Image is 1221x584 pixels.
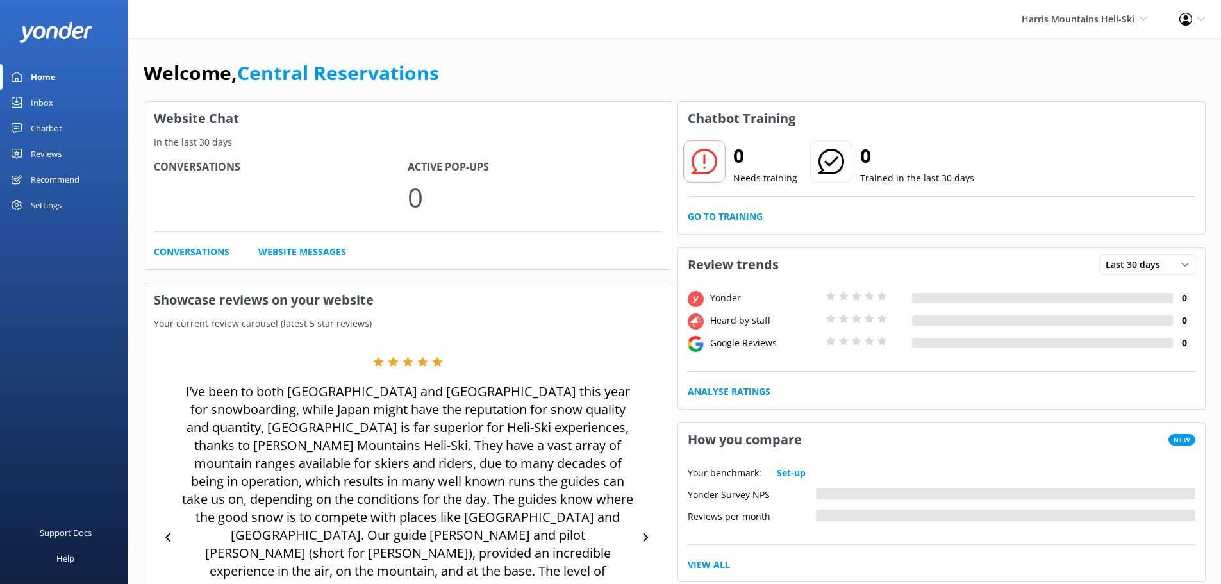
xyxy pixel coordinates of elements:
[31,115,62,141] div: Chatbot
[1022,13,1134,25] span: Harris Mountains Heli-Ski
[688,510,816,521] div: Reviews per month
[31,64,56,90] div: Home
[678,423,811,456] h3: How you compare
[688,210,763,224] a: Go to Training
[688,488,816,499] div: Yonder Survey NPS
[733,171,797,185] p: Needs training
[678,102,805,135] h3: Chatbot Training
[688,385,770,399] a: Analyse Ratings
[1106,258,1168,272] span: Last 30 days
[408,159,661,176] h4: Active Pop-ups
[144,58,439,88] h1: Welcome,
[31,141,62,167] div: Reviews
[408,176,661,219] p: 0
[31,90,53,115] div: Inbox
[1173,313,1195,328] h4: 0
[688,558,730,572] a: View All
[31,192,62,218] div: Settings
[144,317,672,331] p: Your current review carousel (latest 5 star reviews)
[707,336,822,350] div: Google Reviews
[860,140,974,171] h2: 0
[258,245,346,259] a: Website Messages
[1173,291,1195,305] h4: 0
[860,171,974,185] p: Trained in the last 30 days
[31,167,79,192] div: Recommend
[144,102,672,135] h3: Website Chat
[154,245,229,259] a: Conversations
[144,135,672,149] p: In the last 30 days
[144,283,672,317] h3: Showcase reviews on your website
[707,291,822,305] div: Yonder
[19,22,93,43] img: yonder-white-logo.png
[688,466,761,480] p: Your benchmark:
[707,313,822,328] div: Heard by staff
[678,248,788,281] h3: Review trends
[733,140,797,171] h2: 0
[237,60,439,86] a: Central Reservations
[154,159,408,176] h4: Conversations
[1173,336,1195,350] h4: 0
[40,520,92,546] div: Support Docs
[56,546,74,571] div: Help
[777,466,806,480] a: Set-up
[1168,434,1195,446] span: New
